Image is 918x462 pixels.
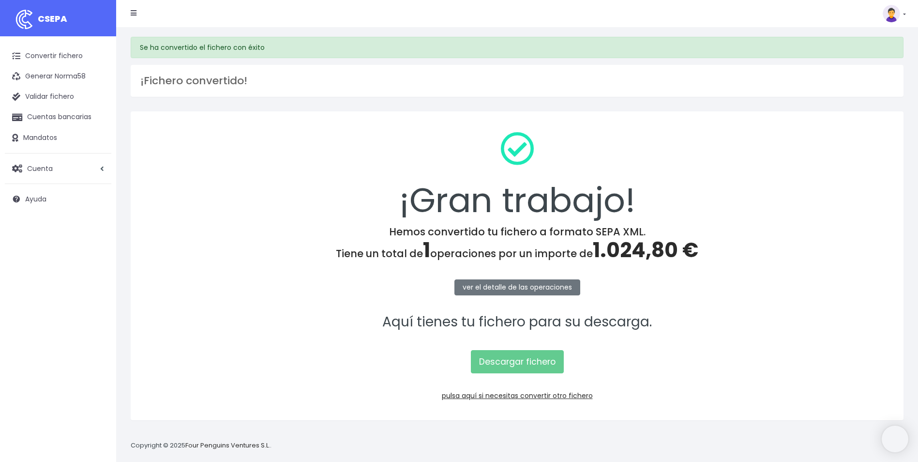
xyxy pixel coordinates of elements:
span: 1 [423,236,430,264]
div: ¡Gran trabajo! [143,124,891,226]
a: Ayuda [5,189,111,209]
a: Convertir fichero [5,46,111,66]
h3: ¡Fichero convertido! [140,75,894,87]
a: Descargar fichero [471,350,564,373]
img: logo [12,7,36,31]
img: profile [883,5,900,22]
a: pulsa aquí si necesitas convertir otro fichero [442,391,593,400]
a: Cuentas bancarias [5,107,111,127]
a: Mandatos [5,128,111,148]
p: Aquí tienes tu fichero para su descarga. [143,311,891,333]
span: Cuenta [27,163,53,173]
span: Ayuda [25,194,46,204]
p: Copyright © 2025 . [131,441,271,451]
span: CSEPA [38,13,67,25]
a: Cuenta [5,158,111,179]
span: 1.024,80 € [593,236,698,264]
a: Generar Norma58 [5,66,111,87]
a: ver el detalle de las operaciones [454,279,580,295]
a: Four Penguins Ventures S.L. [185,441,270,450]
h4: Hemos convertido tu fichero a formato SEPA XML. Tiene un total de operaciones por un importe de [143,226,891,262]
div: Se ha convertido el fichero con éxito [131,37,903,58]
a: Validar fichero [5,87,111,107]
